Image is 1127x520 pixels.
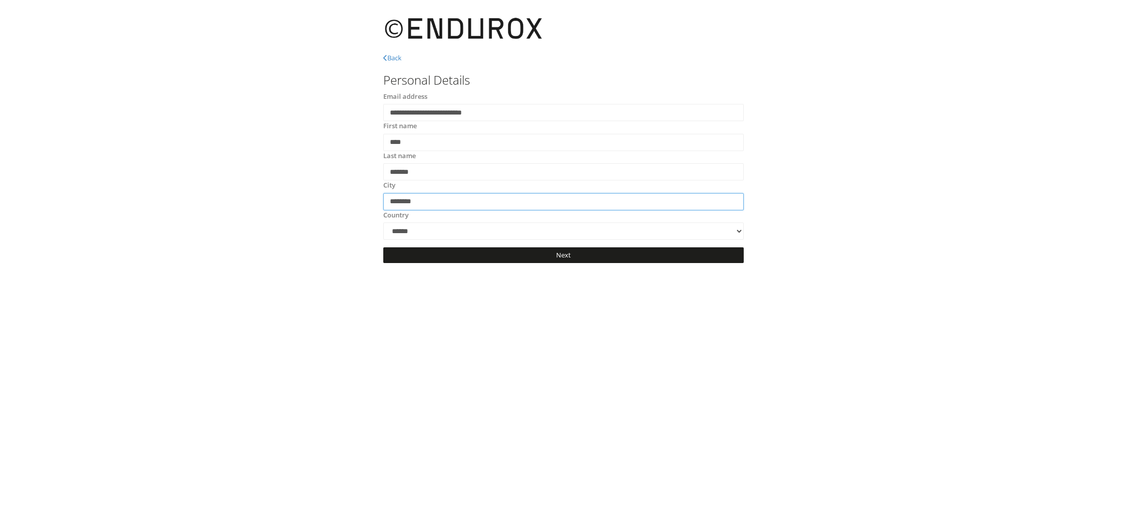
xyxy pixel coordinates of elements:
[383,210,409,220] label: Country
[383,151,416,161] label: Last name
[383,92,427,102] label: Email address
[383,10,544,48] img: Endurox_Black_Pad_2.png
[383,247,744,263] a: Next
[383,180,395,191] label: City
[383,73,744,87] h3: Personal Details
[383,53,402,62] a: Back
[383,121,417,131] label: First name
